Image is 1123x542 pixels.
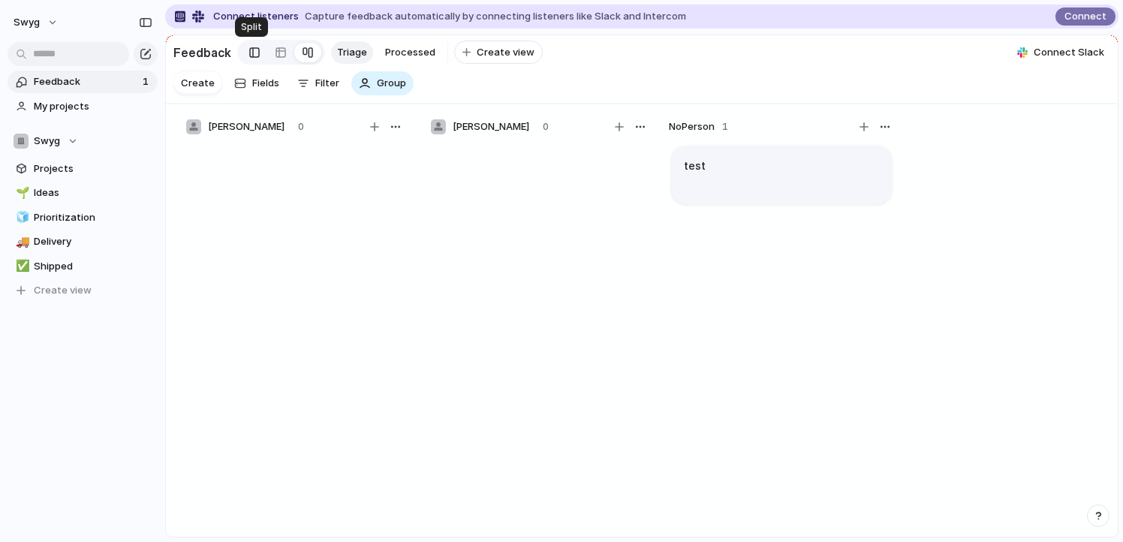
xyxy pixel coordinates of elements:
[34,234,152,249] span: Delivery
[8,95,158,118] a: My projects
[213,9,299,24] span: Connect listeners
[16,233,26,251] div: 🚚
[143,74,152,89] span: 1
[684,158,706,174] h1: test
[671,146,892,204] div: test
[337,45,367,60] span: Triage
[477,45,534,60] span: Create view
[34,74,138,89] span: Feedback
[8,182,158,204] a: 🌱Ideas
[34,210,152,225] span: Prioritization
[235,17,268,37] div: Split
[181,76,215,91] span: Create
[34,283,92,298] span: Create view
[291,71,345,95] button: Filter
[543,119,549,134] span: 0
[252,76,279,91] span: Fields
[16,185,26,202] div: 🌱
[8,255,158,278] a: ✅Shipped
[34,259,152,274] span: Shipped
[453,119,529,134] span: [PERSON_NAME]
[16,257,26,275] div: ✅
[351,71,414,95] button: Group
[7,11,66,35] button: swyg
[34,185,152,200] span: Ideas
[14,210,29,225] button: 🧊
[8,279,158,302] button: Create view
[377,76,406,91] span: Group
[1011,41,1110,64] button: Connect Slack
[722,119,728,134] span: 1
[173,44,231,62] h2: Feedback
[173,71,222,95] button: Create
[34,134,60,149] span: Swyg
[14,15,40,30] span: swyg
[454,41,543,65] button: Create view
[8,206,158,229] a: 🧊Prioritization
[8,230,158,253] a: 🚚Delivery
[34,161,152,176] span: Projects
[8,158,158,180] a: Projects
[331,41,373,64] a: Triage
[305,9,686,24] span: Capture feedback automatically by connecting listeners like Slack and Intercom
[8,130,158,152] button: Swyg
[1055,8,1115,26] button: Connect
[315,76,339,91] span: Filter
[14,234,29,249] button: 🚚
[16,209,26,226] div: 🧊
[298,119,304,134] span: 0
[208,119,285,134] span: [PERSON_NAME]
[8,71,158,93] a: Feedback1
[228,71,285,95] button: Fields
[669,119,715,134] span: No Person
[385,45,435,60] span: Processed
[14,259,29,274] button: ✅
[14,185,29,200] button: 🌱
[34,99,152,114] span: My projects
[1034,45,1104,60] span: Connect Slack
[379,41,441,64] a: Processed
[1064,9,1106,24] span: Connect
